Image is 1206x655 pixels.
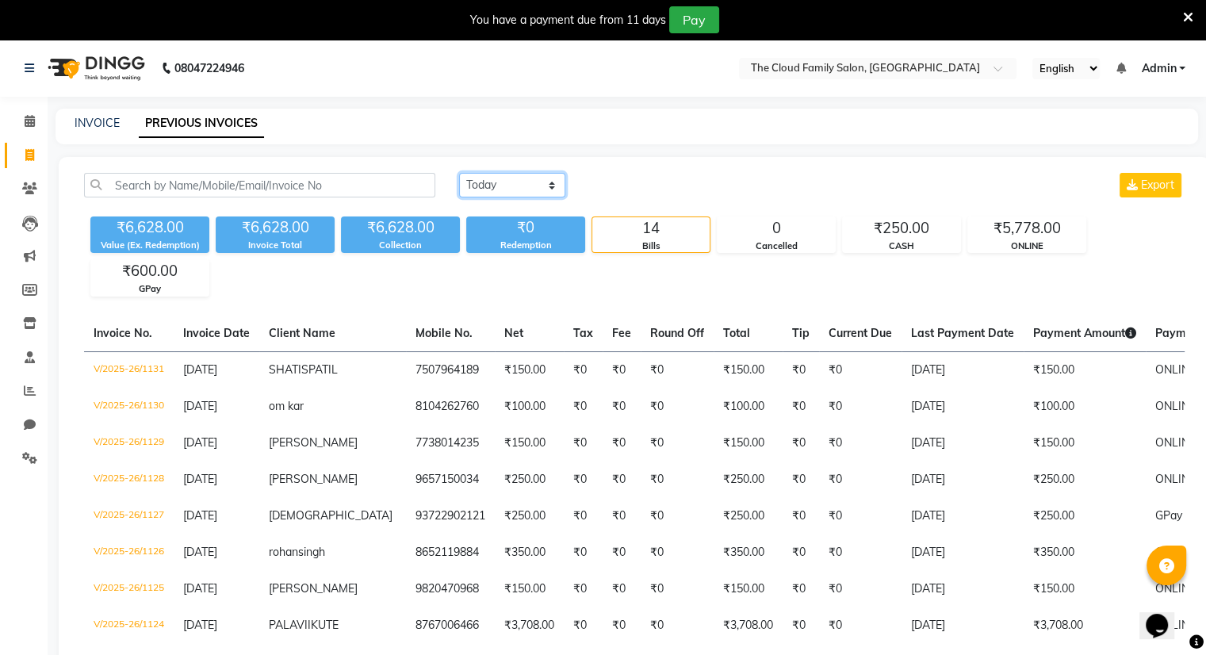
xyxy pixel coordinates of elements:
td: ₹0 [819,462,902,498]
span: Invoice Date [183,326,250,340]
td: ₹250.00 [1024,462,1146,498]
span: Round Off [650,326,704,340]
td: [DATE] [902,462,1024,498]
div: ₹6,628.00 [216,216,335,239]
td: ₹150.00 [1024,425,1146,462]
td: ₹150.00 [1024,351,1146,389]
td: V/2025-26/1124 [84,607,174,644]
td: ₹0 [564,534,603,571]
td: 7507964189 [406,351,495,389]
span: Mobile No. [415,326,473,340]
td: ₹0 [603,351,641,389]
td: ₹350.00 [495,534,564,571]
td: ₹0 [819,534,902,571]
span: [DATE] [183,545,217,559]
td: ₹250.00 [714,498,783,534]
td: V/2025-26/1126 [84,534,174,571]
span: Fee [612,326,631,340]
td: ₹0 [819,607,902,644]
div: You have a payment due from 11 days [470,12,666,29]
span: Tip [792,326,810,340]
td: ₹150.00 [495,425,564,462]
span: [DATE] [183,472,217,486]
td: V/2025-26/1128 [84,462,174,498]
td: ₹0 [603,462,641,498]
td: ₹150.00 [1024,571,1146,607]
div: ₹5,778.00 [968,217,1085,239]
td: ₹0 [564,607,603,644]
div: ₹0 [466,216,585,239]
span: [PERSON_NAME] [269,472,358,486]
div: ONLINE [968,239,1085,253]
td: ₹150.00 [714,425,783,462]
td: ₹0 [564,571,603,607]
td: ₹0 [819,351,902,389]
span: [DEMOGRAPHIC_DATA] [269,508,392,523]
span: om kar [269,399,304,413]
td: ₹0 [641,571,714,607]
td: ₹3,708.00 [495,607,564,644]
td: V/2025-26/1131 [84,351,174,389]
td: 93722902121 [406,498,495,534]
td: ₹0 [603,389,641,425]
div: ₹6,628.00 [90,216,209,239]
td: 8104262760 [406,389,495,425]
td: [DATE] [902,351,1024,389]
div: Value (Ex. Redemption) [90,239,209,252]
span: [DATE] [183,618,217,632]
button: Export [1120,173,1181,197]
span: SHATIS [269,362,308,377]
span: KUTE [311,618,339,632]
td: ₹0 [783,351,819,389]
div: Invoice Total [216,239,335,252]
td: V/2025-26/1129 [84,425,174,462]
div: 0 [718,217,835,239]
div: ₹250.00 [843,217,960,239]
td: ₹0 [564,351,603,389]
div: CASH [843,239,960,253]
div: ₹600.00 [91,260,209,282]
td: [DATE] [902,607,1024,644]
td: ₹100.00 [1024,389,1146,425]
span: ONLINE [1155,435,1196,450]
td: ₹250.00 [495,462,564,498]
div: 14 [592,217,710,239]
td: ₹3,708.00 [1024,607,1146,644]
td: ₹0 [641,425,714,462]
td: ₹0 [783,389,819,425]
td: ₹0 [819,389,902,425]
td: ₹0 [783,607,819,644]
td: ₹0 [783,571,819,607]
td: V/2025-26/1127 [84,498,174,534]
span: Payment Amount [1033,326,1136,340]
span: Client Name [269,326,335,340]
td: ₹0 [564,425,603,462]
div: Cancelled [718,239,835,253]
td: 9820470968 [406,571,495,607]
span: ONLINE [1155,399,1196,413]
td: ₹0 [603,571,641,607]
span: [PERSON_NAME] [269,581,358,596]
iframe: chat widget [1139,592,1190,639]
td: ₹250.00 [495,498,564,534]
td: ₹150.00 [714,351,783,389]
td: ₹0 [641,351,714,389]
td: 9657150034 [406,462,495,498]
span: rohan [269,545,298,559]
td: ₹0 [641,389,714,425]
td: ₹0 [783,462,819,498]
td: ₹0 [783,534,819,571]
input: Search by Name/Mobile/Email/Invoice No [84,173,435,197]
a: INVOICE [75,116,120,130]
td: ₹250.00 [1024,498,1146,534]
td: ₹0 [564,389,603,425]
img: logo [40,46,149,90]
span: Last Payment Date [911,326,1014,340]
td: ₹100.00 [495,389,564,425]
span: [DATE] [183,508,217,523]
span: [DATE] [183,399,217,413]
span: [DATE] [183,362,217,377]
td: ₹0 [641,534,714,571]
td: ₹0 [783,425,819,462]
td: [DATE] [902,389,1024,425]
